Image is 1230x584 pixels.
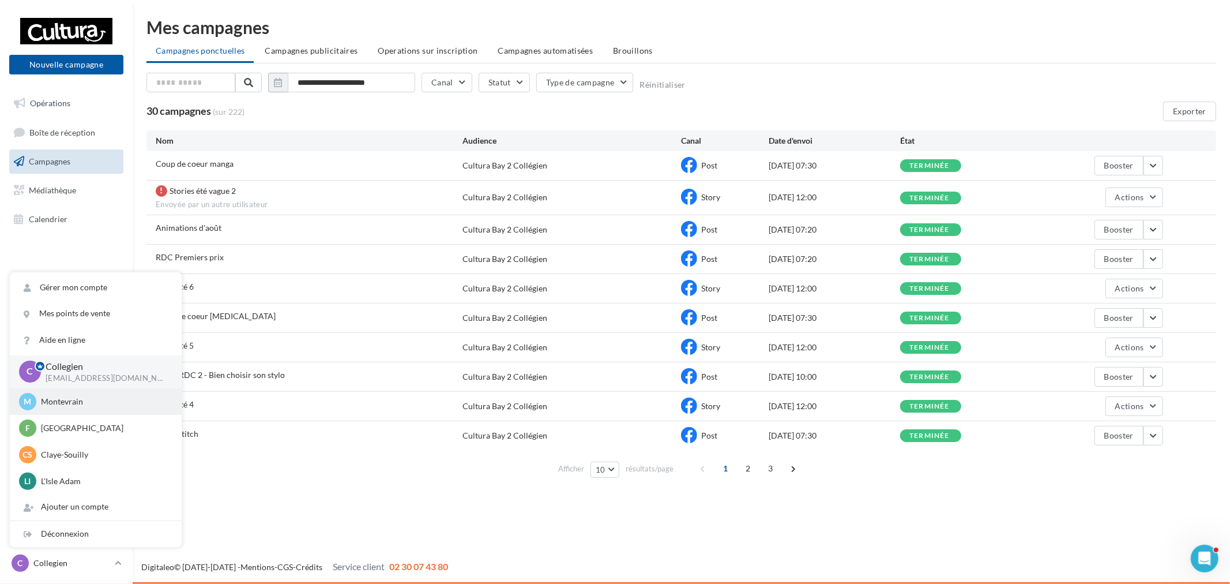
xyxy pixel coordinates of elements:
span: Actions [1115,401,1144,411]
span: C [27,365,33,379]
div: terminée [909,162,950,170]
div: Mes campagnes [146,18,1216,36]
div: [DATE] 12:00 [769,192,900,203]
div: Cultura Bay 2 Collégien [462,371,547,383]
div: terminée [909,344,950,351]
button: Booster [1094,156,1144,175]
span: F [25,422,30,434]
div: Cultura Bay 2 Collégien [462,400,547,412]
span: Actions [1115,192,1144,202]
span: 1 [716,459,735,478]
button: Réinitialiser [640,80,686,89]
div: Cultura Bay 2 Collégien [462,224,547,235]
span: M [24,396,32,407]
div: État [900,135,1032,147]
span: Story [701,401,720,411]
div: Cultura Bay 2 Collégien [462,342,547,353]
span: Operations sur inscription [378,46,477,55]
div: Audience [462,135,682,147]
a: CGS [277,562,293,572]
div: terminée [909,194,950,202]
p: L'Isle Adam [41,476,168,487]
p: Collegien [46,360,163,373]
span: Animations d'août [156,223,221,233]
button: Booster [1094,249,1144,269]
span: Post [701,372,717,381]
div: Déconnexion [10,521,182,547]
a: Crédits [296,562,322,572]
a: Gérer mon compte [10,275,182,301]
div: terminée [909,432,950,440]
span: Stories été vague 2 [170,186,236,196]
button: Exporter [1163,102,1216,121]
div: terminée [909,285,950,293]
span: 02 30 07 43 80 [389,561,448,572]
span: Story [701,192,720,202]
div: Cultura Bay 2 Collégien [462,160,547,171]
a: C Collegien [9,552,123,574]
button: Type de campagne [536,73,634,92]
button: Actions [1105,279,1163,298]
div: terminée [909,226,950,234]
span: Campagnes automatisées [498,46,593,55]
div: terminée [909,373,950,381]
div: Ajouter un compte [10,494,182,520]
span: Post [701,224,717,234]
div: [DATE] 12:00 [769,342,900,353]
span: Envoyée par un autre utilisateur [156,200,462,210]
div: [DATE] 07:30 [769,312,900,324]
span: Brouillons [613,46,653,55]
p: [GEOGRAPHIC_DATA] [41,422,168,434]
p: Claye-Souilly [41,449,168,461]
button: Booster [1094,220,1144,239]
div: [DATE] 07:20 [769,253,900,265]
div: [DATE] 12:00 [769,283,900,294]
span: LI [25,476,31,487]
span: résultats/page [626,463,674,474]
span: Post [701,313,717,323]
span: Actions [1115,283,1144,293]
span: Afficher [558,463,584,474]
a: Digitaleo [141,562,174,572]
button: Actions [1105,188,1163,207]
button: Nouvelle campagne [9,55,123,74]
span: Campagnes [29,156,70,166]
span: Service client [333,561,385,572]
a: Mes points de vente [10,301,182,327]
span: RDC Premiers prix [156,252,224,262]
div: Cultura Bay 2 Collégien [462,253,547,265]
div: [DATE] 07:20 [769,224,900,235]
span: Coup de coeur manga [156,159,234,169]
span: Story [701,283,720,293]
a: Opérations [7,91,126,115]
span: Coup de coeur PCE [156,311,276,321]
button: Actions [1105,338,1163,357]
span: Campagnes publicitaires [265,46,358,55]
span: Vidéo RDC 2 - Bien choisir son stylo [156,370,285,380]
a: Médiathèque [7,178,126,203]
span: Boîte de réception [29,127,95,137]
button: Actions [1105,396,1163,416]
div: [DATE] 07:30 [769,160,900,171]
span: 10 [596,465,605,474]
div: Cultura Bay 2 Collégien [462,283,547,294]
div: Nom [156,135,462,147]
span: 2 [739,459,757,478]
span: Calendrier [29,214,67,223]
p: Collegien [33,557,110,569]
span: Post [701,160,717,170]
span: Actions [1115,342,1144,352]
button: Booster [1094,367,1144,387]
a: Aide en ligne [10,327,182,353]
span: (sur 222) [213,106,245,118]
p: Montevrain [41,396,168,407]
span: Post [701,254,717,264]
div: Cultura Bay 2 Collégien [462,430,547,441]
div: terminée [909,256,950,263]
span: CS [23,449,33,461]
span: Story [701,342,720,352]
button: 10 [590,462,620,478]
div: Cultura Bay 2 Collégien [462,192,547,203]
div: Date d'envoi [769,135,900,147]
button: Statut [479,73,530,92]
